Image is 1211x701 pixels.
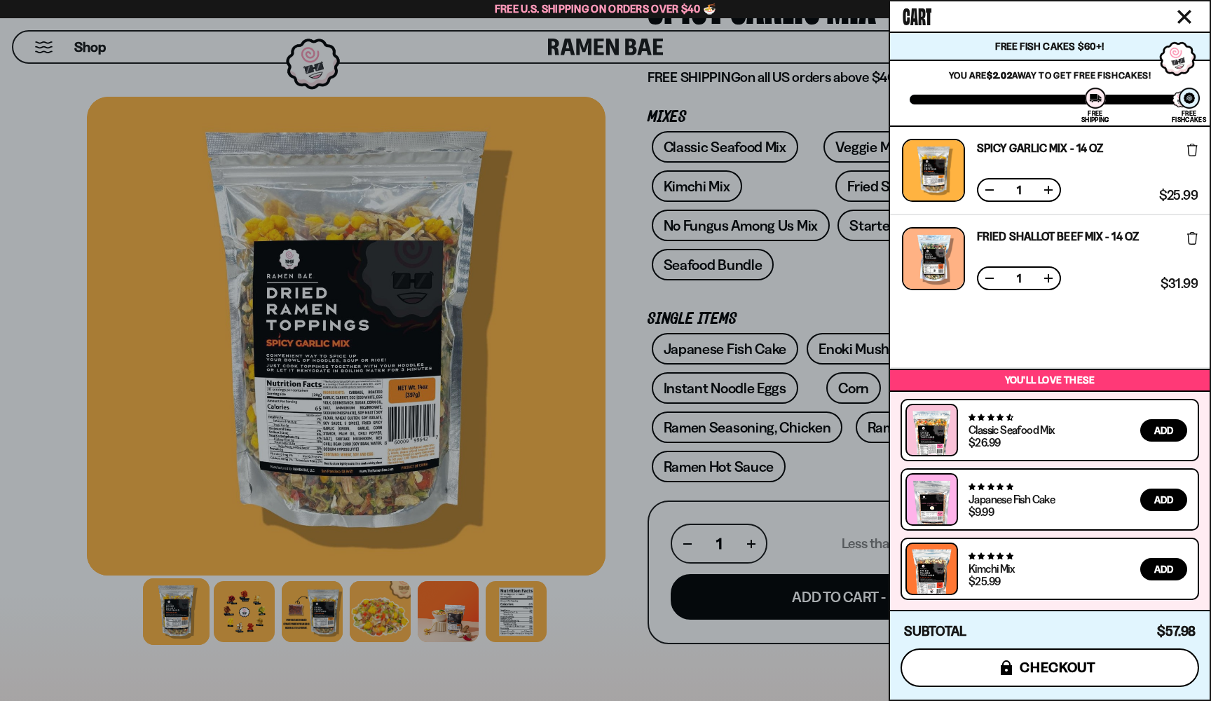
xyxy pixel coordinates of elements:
button: checkout [901,648,1199,687]
span: Add [1154,564,1173,574]
p: You are away to get Free Fishcakes! [910,69,1190,81]
span: 4.68 stars [969,413,1013,422]
span: $57.98 [1157,623,1196,639]
span: Free Fish Cakes $60+! [995,40,1104,53]
a: Japanese Fish Cake [969,492,1055,506]
button: Add [1140,558,1187,580]
div: $26.99 [969,437,1000,448]
div: $25.99 [969,576,1000,587]
span: 4.77 stars [969,482,1013,491]
a: Spicy Garlic Mix - 14 oz [977,142,1103,154]
span: Add [1154,426,1173,435]
div: Free Fishcakes [1172,110,1206,123]
button: Add [1140,419,1187,442]
span: 1 [1008,184,1030,196]
span: $25.99 [1159,189,1198,202]
span: $31.99 [1161,278,1198,290]
span: Cart [903,1,931,29]
span: 4.76 stars [969,552,1013,561]
a: Kimchi Mix [969,562,1014,576]
div: $9.99 [969,506,994,517]
div: Free Shipping [1081,110,1109,123]
h4: Subtotal [904,625,966,639]
button: Add [1140,489,1187,511]
span: Free U.S. Shipping on Orders over $40 🍜 [495,2,717,15]
strong: $2.02 [987,69,1012,81]
button: Close cart [1174,6,1195,27]
span: checkout [1020,660,1096,675]
span: 1 [1008,273,1030,284]
span: Add [1154,495,1173,505]
a: Fried Shallot Beef Mix - 14 OZ [977,231,1139,242]
p: You’ll love these [894,374,1206,387]
a: Classic Seafood Mix [969,423,1055,437]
